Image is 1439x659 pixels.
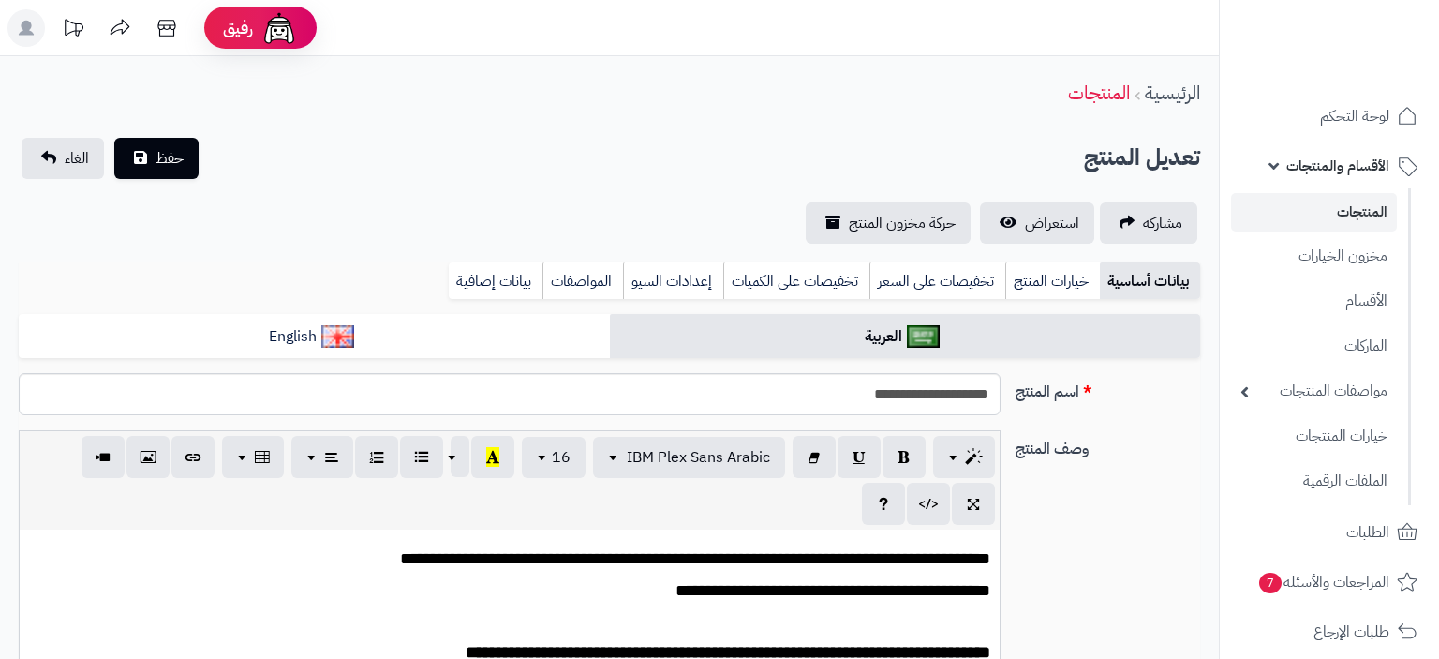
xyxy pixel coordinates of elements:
span: استعراض [1025,212,1079,234]
span: المراجعات والأسئلة [1257,569,1389,595]
a: إعدادات السيو [623,262,723,300]
a: خيارات المنتجات [1231,416,1397,457]
a: English [19,314,610,360]
a: لوحة التحكم [1231,94,1428,139]
span: الطلبات [1346,519,1389,546]
a: مشاركه [1100,202,1197,244]
a: تحديثات المنصة [50,9,96,52]
label: اسم المنتج [1008,373,1208,403]
a: خيارات المنتج [1005,262,1100,300]
a: الغاء [22,138,104,179]
a: المنتجات [1068,79,1130,107]
a: العربية [610,314,1201,360]
a: مواصفات المنتجات [1231,371,1397,412]
img: ai-face.png [260,9,298,47]
span: مشاركه [1143,212,1182,234]
button: IBM Plex Sans Arabic [593,437,785,478]
a: الطلبات [1231,510,1428,555]
span: طلبات الإرجاع [1313,619,1389,645]
a: طلبات الإرجاع [1231,609,1428,654]
img: logo-2.png [1312,51,1421,90]
button: حفظ [114,138,199,179]
label: وصف المنتج [1008,430,1208,460]
a: المراجعات والأسئلة7 [1231,560,1428,605]
span: IBM Plex Sans Arabic [627,446,770,469]
span: حركة مخزون المنتج [849,212,956,234]
a: تخفيضات على الكميات [723,262,869,300]
h2: تعديل المنتج [1084,139,1200,177]
a: بيانات إضافية [449,262,542,300]
a: الملفات الرقمية [1231,461,1397,502]
span: لوحة التحكم [1320,103,1389,129]
span: الأقسام والمنتجات [1286,153,1389,179]
button: 16 [522,437,586,478]
a: الرئيسية [1145,79,1200,107]
a: المنتجات [1231,193,1397,232]
span: 7 [1259,573,1282,593]
img: العربية [907,325,940,348]
a: حركة مخزون المنتج [806,202,971,244]
a: استعراض [980,202,1094,244]
img: English [321,325,354,348]
a: الأقسام [1231,281,1397,322]
span: الغاء [65,147,89,170]
span: حفظ [156,147,184,170]
a: المواصفات [542,262,623,300]
a: الماركات [1231,326,1397,367]
span: رفيق [223,17,253,39]
a: بيانات أساسية [1100,262,1200,300]
a: تخفيضات على السعر [869,262,1005,300]
span: 16 [552,446,571,469]
a: مخزون الخيارات [1231,236,1397,277]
